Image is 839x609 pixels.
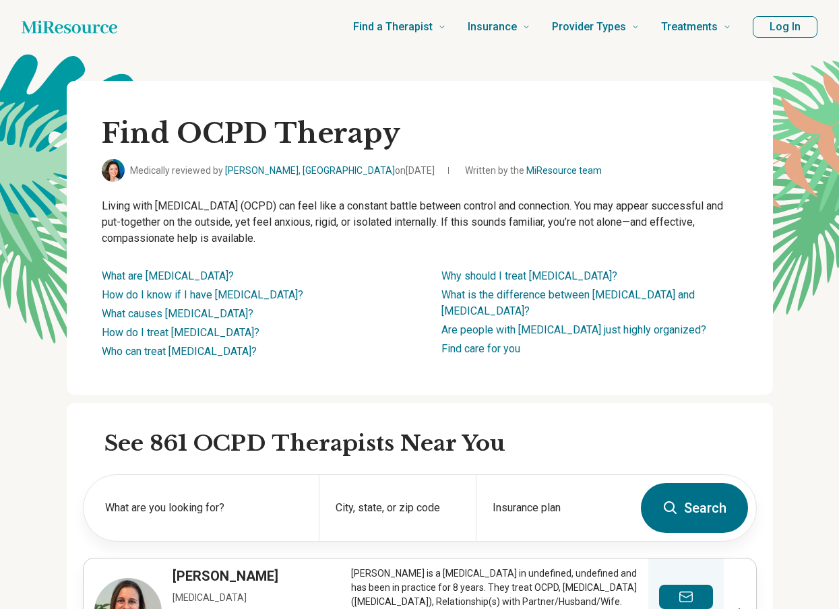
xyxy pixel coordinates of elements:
[225,165,395,176] a: [PERSON_NAME], [GEOGRAPHIC_DATA]
[104,430,757,458] h2: See 861 OCPD Therapists Near You
[659,585,713,609] button: Send a message
[441,269,617,282] a: Why should I treat [MEDICAL_DATA]?
[102,288,303,301] a: How do I know if I have [MEDICAL_DATA]?
[102,326,259,339] a: How do I treat [MEDICAL_DATA]?
[102,198,738,247] p: Living with [MEDICAL_DATA] (OCPD) can feel like a constant battle between control and connection....
[102,307,253,320] a: What causes [MEDICAL_DATA]?
[22,13,117,40] a: Home page
[105,500,303,516] label: What are you looking for?
[441,323,706,336] a: Are people with [MEDICAL_DATA] just highly organized?
[130,164,435,178] span: Medically reviewed by
[468,18,517,36] span: Insurance
[441,342,520,355] a: Find care for you
[353,18,433,36] span: Find a Therapist
[526,165,602,176] a: MiResource team
[661,18,718,36] span: Treatments
[441,288,695,317] a: What is the difference between [MEDICAL_DATA] and [MEDICAL_DATA]?
[102,345,257,358] a: Who can treat [MEDICAL_DATA]?
[641,483,748,533] button: Search
[395,165,435,176] span: on [DATE]
[102,116,738,151] h1: Find OCPD Therapy
[552,18,626,36] span: Provider Types
[102,269,234,282] a: What are [MEDICAL_DATA]?
[753,16,817,38] button: Log In
[465,164,602,178] span: Written by the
